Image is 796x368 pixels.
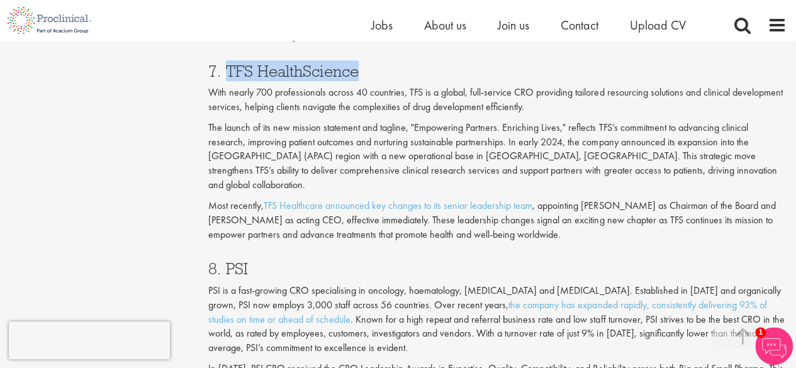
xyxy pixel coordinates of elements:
a: Jobs [371,17,393,33]
iframe: reCAPTCHA [9,321,170,359]
p: With nearly 700 professionals across 40 countries, TFS is a global, full-service CRO providing ta... [208,86,787,114]
h3: 7. TFS HealthScience [208,63,787,79]
p: Most recently, , appointing [PERSON_NAME] as Chairman of the Board and [PERSON_NAME] as acting CE... [208,199,787,242]
h3: 8. PSI [208,260,787,277]
span: 1 [755,327,766,338]
img: Chatbot [755,327,793,365]
a: the company has expanded rapidly, consistently delivering 93% of studies on time or ahead of sche... [208,298,766,326]
a: Upload CV [630,17,686,33]
a: About us [424,17,466,33]
a: TFS Healthcare announced key changes to its senior leadership team [264,199,532,212]
p: The launch of its new mission statement and tagline, "Empowering Partners. Enriching Lives," refl... [208,121,787,192]
p: PSI is a fast-growing CRO specialising in oncology, haematology, [MEDICAL_DATA] and [MEDICAL_DATA... [208,284,787,355]
a: Contact [561,17,598,33]
a: Join us [498,17,529,33]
